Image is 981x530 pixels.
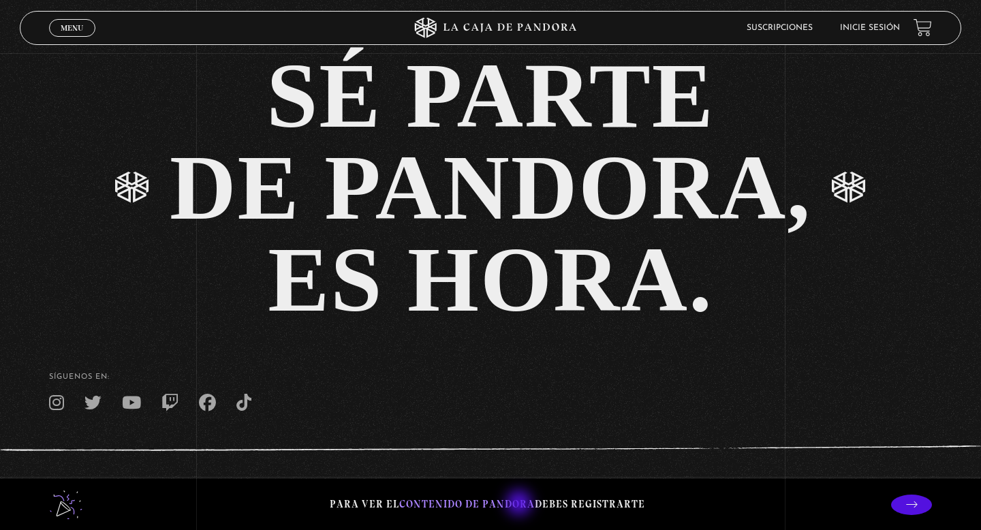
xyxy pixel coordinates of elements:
h4: SÍguenos en: [49,373,932,381]
a: View your shopping cart [914,18,932,37]
div: SÉ PARTE DE PANDORA, ES HORA. [170,50,811,326]
a: Suscripciones [747,24,813,32]
a: Inicie sesión [840,24,900,32]
span: contenido de Pandora [399,498,535,510]
span: Cerrar [57,35,89,44]
p: Para ver el debes registrarte [330,495,645,514]
span: Menu [61,24,83,32]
